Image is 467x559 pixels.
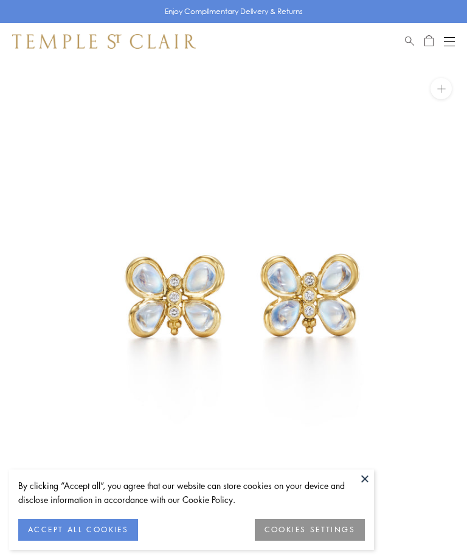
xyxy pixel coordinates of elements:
[424,34,434,49] a: Open Shopping Bag
[18,60,467,509] img: E31427-BMBFLY
[255,519,365,541] button: COOKIES SETTINGS
[18,479,365,507] div: By clicking “Accept all”, you agree that our website can store cookies on your device and disclos...
[444,34,455,49] button: Open navigation
[405,34,414,49] a: Search
[12,34,196,49] img: Temple St. Clair
[165,5,303,18] p: Enjoy Complimentary Delivery & Returns
[406,502,455,547] iframe: Gorgias live chat messenger
[18,519,138,541] button: ACCEPT ALL COOKIES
